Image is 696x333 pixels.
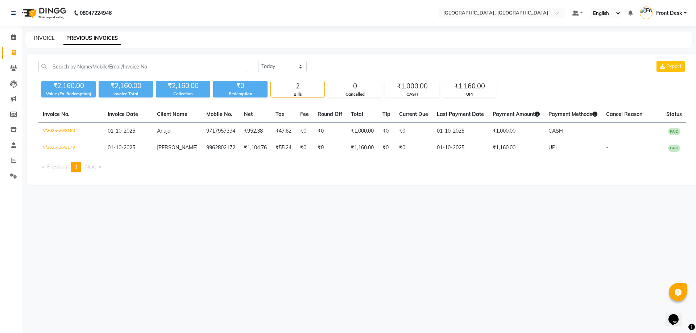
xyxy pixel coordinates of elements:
span: PAID [668,145,680,152]
span: Fee [300,111,309,117]
span: Previous [47,163,67,170]
td: 01-10-2025 [432,123,488,140]
span: PAID [668,128,680,135]
td: 9962802172 [202,140,240,156]
div: Bills [271,91,324,97]
div: Invoice Total [99,91,153,97]
span: Last Payment Date [437,111,484,117]
span: Invoice No. [43,111,70,117]
span: 01-10-2025 [108,144,135,151]
span: Invoice Date [108,111,138,117]
td: ₹952.38 [240,123,271,140]
td: ₹47.62 [271,123,296,140]
a: PREVIOUS INVOICES [63,32,121,45]
span: Current Due [399,111,428,117]
td: ₹1,000.00 [488,123,544,140]
span: Total [351,111,363,117]
td: V/2025-26/2179 [38,140,103,156]
td: 9717957394 [202,123,240,140]
div: CASH [385,91,439,97]
td: ₹0 [378,123,395,140]
span: Tip [382,111,390,117]
td: ₹1,160.00 [488,140,544,156]
span: [PERSON_NAME] [157,144,198,151]
a: INVOICE [34,35,55,41]
b: 08047224946 [80,3,112,23]
div: Redemption [213,91,268,97]
div: 0 [328,81,382,91]
span: Export [666,63,681,70]
td: ₹0 [296,140,313,156]
img: logo [18,3,68,23]
div: ₹2,160.00 [156,81,210,91]
td: ₹1,000.00 [347,123,378,140]
div: Cancelled [328,91,382,97]
span: Client Name [157,111,187,117]
span: - [606,144,608,151]
td: ₹0 [395,140,432,156]
div: ₹1,160.00 [443,81,496,91]
td: V/2025-26/2180 [38,123,103,140]
span: Net [244,111,253,117]
span: - [606,128,608,134]
td: ₹1,160.00 [347,140,378,156]
div: 2 [271,81,324,91]
div: Value (Ex. Redemption) [41,91,96,97]
div: ₹0 [213,81,268,91]
span: Cancel Reason [606,111,642,117]
div: ₹1,000.00 [385,81,439,91]
span: Anuja [157,128,170,134]
span: Status [666,111,682,117]
td: ₹0 [378,140,395,156]
span: CASH [548,128,563,134]
nav: Pagination [38,162,686,172]
span: 01-10-2025 [108,128,135,134]
td: ₹0 [313,123,347,140]
div: UPI [443,91,496,97]
td: ₹1,104.76 [240,140,271,156]
span: Payment Methods [548,111,597,117]
span: Mobile No. [206,111,232,117]
button: Export [656,61,685,72]
td: ₹0 [296,123,313,140]
td: ₹0 [313,140,347,156]
span: Payment Amount [493,111,540,117]
div: ₹2,160.00 [41,81,96,91]
img: Front Desk [640,7,652,19]
div: Collection [156,91,210,97]
div: ₹2,160.00 [99,81,153,91]
span: Front Desk [656,9,682,17]
span: Next [85,163,96,170]
td: ₹55.24 [271,140,296,156]
span: Round Off [318,111,342,117]
td: ₹0 [395,123,432,140]
td: 01-10-2025 [432,140,488,156]
span: UPI [548,144,557,151]
input: Search by Name/Mobile/Email/Invoice No [38,61,247,72]
span: 1 [75,163,78,170]
iframe: chat widget [666,304,689,326]
span: Tax [275,111,285,117]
